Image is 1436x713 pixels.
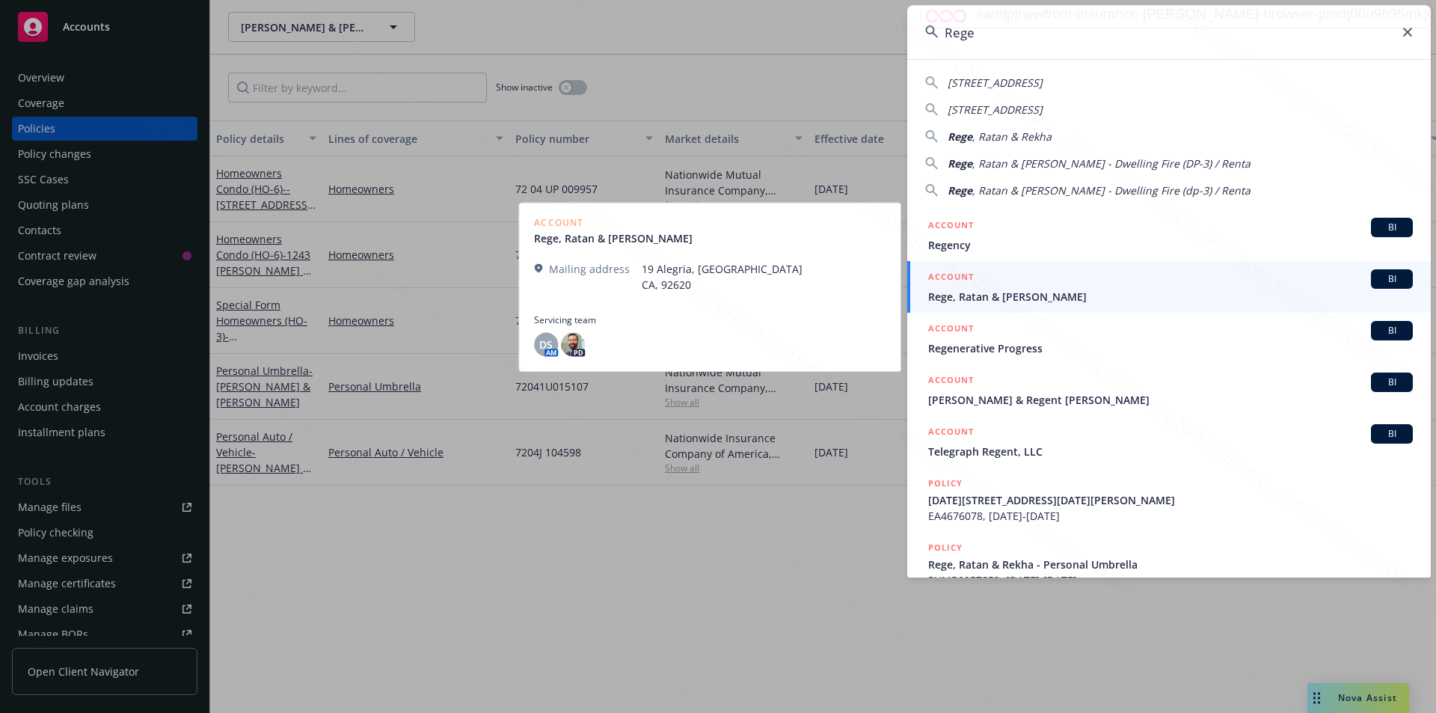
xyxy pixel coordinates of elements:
[1377,376,1407,389] span: BI
[928,508,1413,524] span: EA4676078, [DATE]-[DATE]
[1377,272,1407,286] span: BI
[907,261,1431,313] a: ACCOUNTBIRege, Ratan & [PERSON_NAME]
[928,572,1413,588] span: PUMB0057853, [DATE]-[DATE]
[907,416,1431,468] a: ACCOUNTBITelegraph Regent, LLC
[948,102,1043,117] span: [STREET_ADDRESS]
[1377,427,1407,441] span: BI
[907,5,1431,59] input: Search...
[928,492,1413,508] span: [DATE][STREET_ADDRESS][DATE][PERSON_NAME]
[907,364,1431,416] a: ACCOUNTBI[PERSON_NAME] & Regent [PERSON_NAME]
[1377,221,1407,234] span: BI
[928,476,963,491] h5: POLICY
[928,237,1413,253] span: Regency
[928,444,1413,459] span: Telegraph Regent, LLC
[928,373,974,391] h5: ACCOUNT
[907,532,1431,596] a: POLICYRege, Ratan & Rekha - Personal UmbrellaPUMB0057853, [DATE]-[DATE]
[928,392,1413,408] span: [PERSON_NAME] & Regent [PERSON_NAME]
[907,468,1431,532] a: POLICY[DATE][STREET_ADDRESS][DATE][PERSON_NAME]EA4676078, [DATE]-[DATE]
[928,269,974,287] h5: ACCOUNT
[972,156,1251,171] span: , Ratan & [PERSON_NAME] - Dwelling Fire (DP-3) / Renta
[972,183,1251,198] span: , Ratan & [PERSON_NAME] - Dwelling Fire (dp-3) / Renta
[948,129,972,144] span: Rege
[907,313,1431,364] a: ACCOUNTBIRegenerative Progress
[928,340,1413,356] span: Regenerative Progress
[928,424,974,442] h5: ACCOUNT
[948,156,972,171] span: Rege
[972,129,1052,144] span: , Ratan & Rekha
[948,76,1043,90] span: [STREET_ADDRESS]
[1377,324,1407,337] span: BI
[948,183,972,198] span: Rege
[907,209,1431,261] a: ACCOUNTBIRegency
[928,321,974,339] h5: ACCOUNT
[928,289,1413,305] span: Rege, Ratan & [PERSON_NAME]
[928,540,963,555] h5: POLICY
[928,557,1413,572] span: Rege, Ratan & Rekha - Personal Umbrella
[928,218,974,236] h5: ACCOUNT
